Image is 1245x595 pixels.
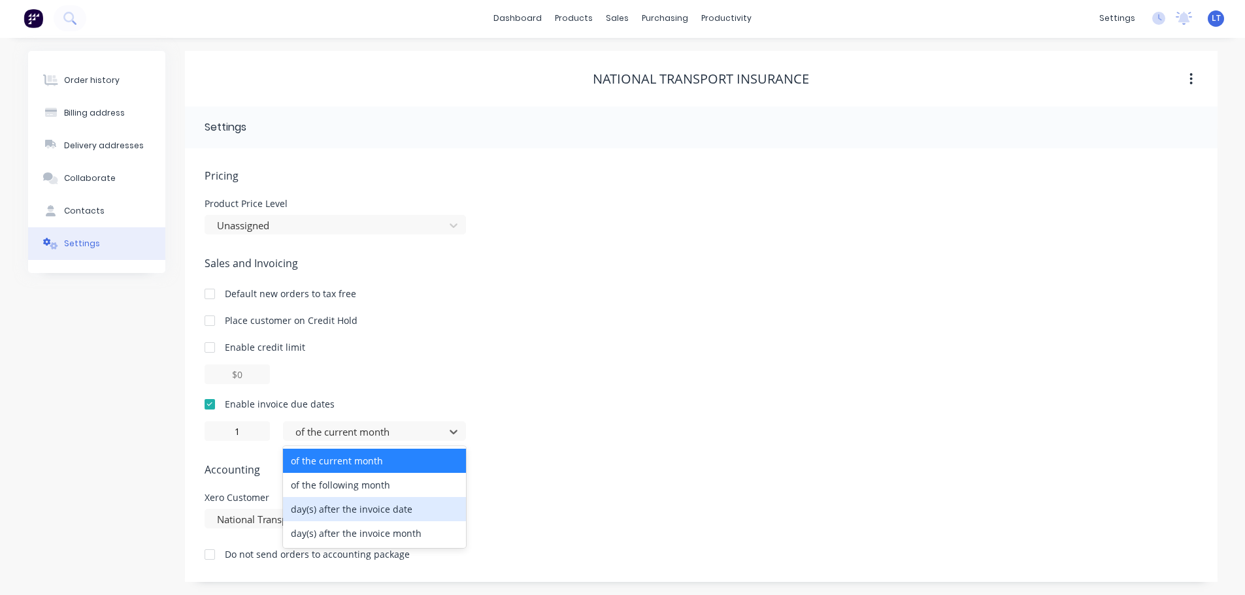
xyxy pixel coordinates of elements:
[283,497,466,521] div: day(s) after the invoice date
[283,449,466,473] div: of the current month
[487,8,548,28] a: dashboard
[205,493,466,502] div: Xero Customer
[28,129,165,162] button: Delivery addresses
[283,473,466,497] div: of the following month
[64,238,100,249] div: Settings
[1212,12,1221,24] span: LT
[1093,8,1142,28] div: settings
[283,521,466,545] div: day(s) after the invoice month
[548,8,599,28] div: products
[205,199,466,208] div: Product Price Level
[225,287,356,300] div: Default new orders to tax free
[593,71,809,87] div: National Transport Insurance
[28,97,165,129] button: Billing address
[24,8,43,28] img: Factory
[225,314,357,327] div: Place customer on Credit Hold
[64,140,144,152] div: Delivery addresses
[205,462,1198,477] span: Accounting
[205,364,270,384] input: $0
[205,421,270,441] input: 0
[205,168,1198,184] span: Pricing
[205,255,1198,271] span: Sales and Invoicing
[695,8,758,28] div: productivity
[225,340,305,354] div: Enable credit limit
[64,205,105,217] div: Contacts
[28,195,165,227] button: Contacts
[205,120,246,135] div: Settings
[599,8,635,28] div: sales
[28,64,165,97] button: Order history
[28,227,165,260] button: Settings
[28,162,165,195] button: Collaborate
[64,172,116,184] div: Collaborate
[635,8,695,28] div: purchasing
[225,397,335,411] div: Enable invoice due dates
[225,547,410,561] div: Do not send orders to accounting package
[64,74,120,86] div: Order history
[64,107,125,119] div: Billing address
